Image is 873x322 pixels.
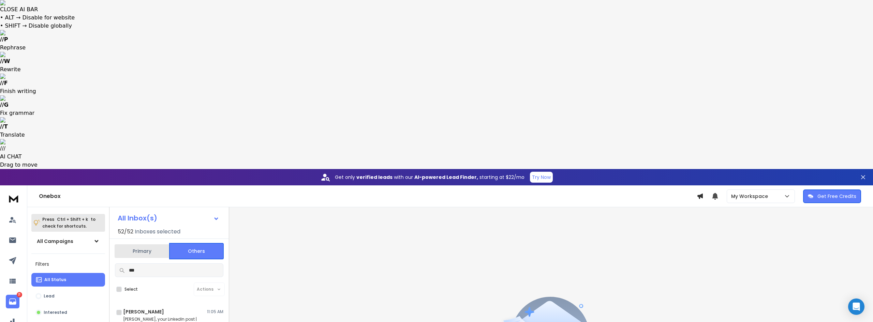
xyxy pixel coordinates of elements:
[42,216,95,230] p: Press to check for shortcuts.
[335,174,524,181] p: Get only with our starting at $22/mo
[31,259,105,269] h3: Filters
[6,295,19,308] a: 21
[37,238,73,245] h1: All Campaigns
[118,215,157,221] h1: All Inbox(s)
[44,293,55,299] p: Lead
[44,310,67,315] p: Interested
[123,308,164,315] h1: [PERSON_NAME]
[31,306,105,319] button: Interested
[803,189,861,203] button: Get Free Credits
[169,243,224,259] button: Others
[135,228,180,236] h3: Inboxes selected
[56,215,89,223] span: Ctrl + Shift + k
[530,172,553,183] button: Try Now
[39,192,697,200] h1: Onebox
[124,287,138,292] label: Select
[7,192,20,205] img: logo
[118,228,133,236] span: 52 / 52
[414,174,478,181] strong: AI-powered Lead Finder,
[17,292,22,297] p: 21
[356,174,393,181] strong: verified leads
[532,174,551,181] p: Try Now
[115,244,169,259] button: Primary
[44,277,66,282] p: All Status
[123,317,197,322] p: [PERSON_NAME], your LinkedIn post |
[31,289,105,303] button: Lead
[731,193,771,200] p: My Workspace
[207,309,223,315] p: 11:05 AM
[817,193,856,200] p: Get Free Credits
[31,234,105,248] button: All Campaigns
[112,211,225,225] button: All Inbox(s)
[31,273,105,287] button: All Status
[848,298,864,315] div: Open Intercom Messenger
